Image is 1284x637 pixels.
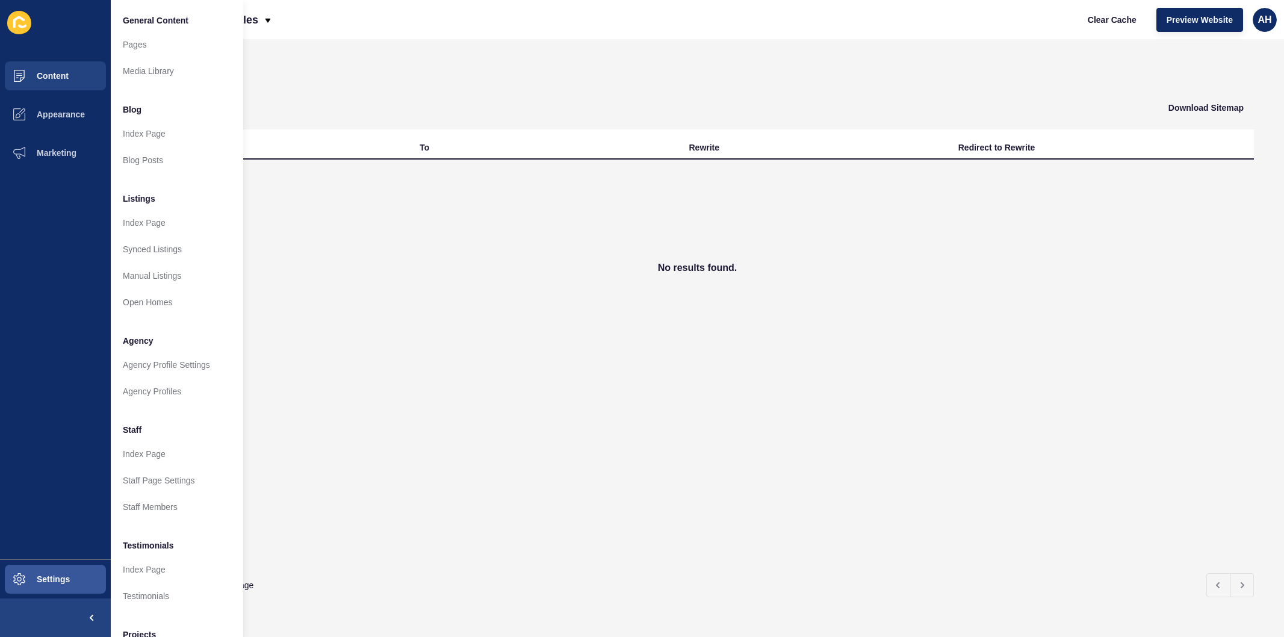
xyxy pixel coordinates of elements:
div: To [420,141,429,154]
h1: Redirects [141,69,1254,86]
a: Testimonials [111,583,243,609]
a: Index Page [111,556,243,583]
div: Redirect to Rewrite [958,141,1035,154]
button: Clear Cache [1078,8,1147,32]
span: Staff [123,424,141,436]
span: Blog [123,104,141,116]
span: General Content [123,14,188,26]
span: AH [1258,14,1271,26]
a: Staff Page Settings [111,467,243,494]
a: Index Page [111,210,243,236]
a: Agency Profile Settings [111,352,243,378]
a: Blog Posts [111,147,243,173]
a: Manual Listings [111,263,243,289]
span: Download Sitemap [1168,102,1244,114]
a: Agency Profiles [111,378,243,405]
a: Staff Members [111,494,243,520]
button: Download Sitemap [1158,96,1254,120]
span: Clear Cache [1088,14,1137,26]
a: Open Homes [111,289,243,315]
button: Preview Website [1156,8,1243,32]
div: Rewrite [689,141,720,154]
span: Preview Website [1167,14,1233,26]
a: Index Page [111,441,243,467]
a: Synced Listings [111,236,243,263]
a: Index Page [111,120,243,147]
span: Agency [123,335,154,347]
div: No results found. [141,160,1254,376]
span: Listings [123,193,155,205]
a: Pages [111,31,243,58]
span: Testimonials [123,539,174,552]
a: Media Library [111,58,243,84]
